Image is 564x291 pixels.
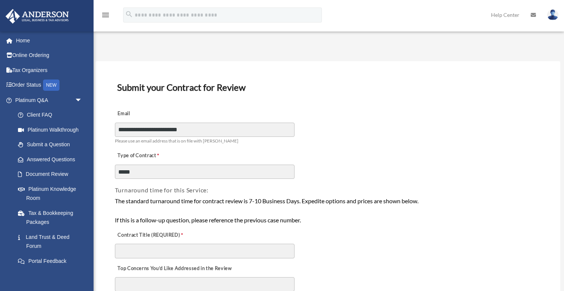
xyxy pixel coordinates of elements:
h3: Submit your Contract for Review [114,79,542,95]
a: Document Review [10,167,90,182]
a: Order StatusNEW [5,78,94,93]
i: menu [101,10,110,19]
label: Type of Contract [115,151,190,161]
a: Land Trust & Deed Forum [10,229,94,253]
a: menu [101,13,110,19]
span: arrow_drop_down [75,93,90,108]
label: Contract Title (REQUIRED) [115,230,190,240]
img: User Pic [547,9,558,20]
a: Platinum Walkthrough [10,122,94,137]
img: Anderson Advisors Platinum Portal [3,9,71,24]
a: Platinum Knowledge Room [10,181,94,205]
a: Client FAQ [10,108,94,123]
i: search [125,10,133,18]
a: Submit a Question [10,137,94,152]
a: Portal Feedback [10,253,94,268]
a: Tax & Bookkeeping Packages [10,205,94,229]
label: Email [115,109,190,119]
div: NEW [43,79,60,91]
a: Tax Organizers [5,63,94,78]
span: Please use an email address that is on file with [PERSON_NAME] [115,138,238,144]
a: Home [5,33,94,48]
div: The standard turnaround time for contract review is 7-10 Business Days. Expedite options and pric... [115,196,541,225]
a: Online Ordering [5,48,94,63]
label: Top Concerns You’d Like Addressed in the Review [115,263,234,274]
span: Turnaround time for this Service: [115,186,208,193]
a: Answered Questions [10,152,94,167]
a: Platinum Q&Aarrow_drop_down [5,93,94,108]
